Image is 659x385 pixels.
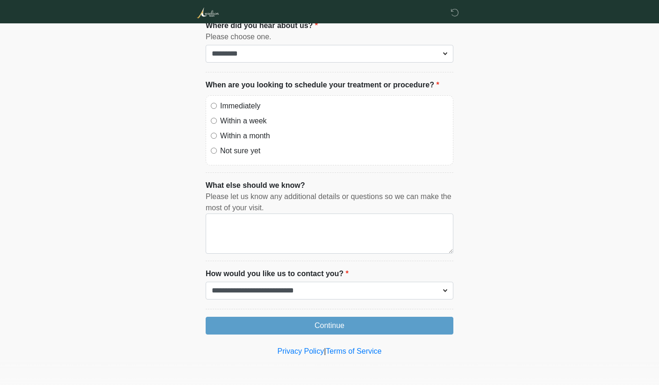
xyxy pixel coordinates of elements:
[220,115,448,127] label: Within a week
[211,103,217,109] input: Immediately
[220,100,448,112] label: Immediately
[211,133,217,139] input: Within a month
[211,118,217,124] input: Within a week
[220,145,448,157] label: Not sure yet
[206,191,453,214] div: Please let us know any additional details or questions so we can make the most of your visit.
[211,148,217,154] input: Not sure yet
[324,347,326,355] a: |
[326,347,381,355] a: Terms of Service
[206,180,305,191] label: What else should we know?
[220,130,448,142] label: Within a month
[206,317,453,335] button: Continue
[206,79,439,91] label: When are you looking to schedule your treatment or procedure?
[206,31,453,43] div: Please choose one.
[196,7,219,19] img: Aurelion Med Spa Logo
[278,347,324,355] a: Privacy Policy
[206,268,349,279] label: How would you like us to contact you?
